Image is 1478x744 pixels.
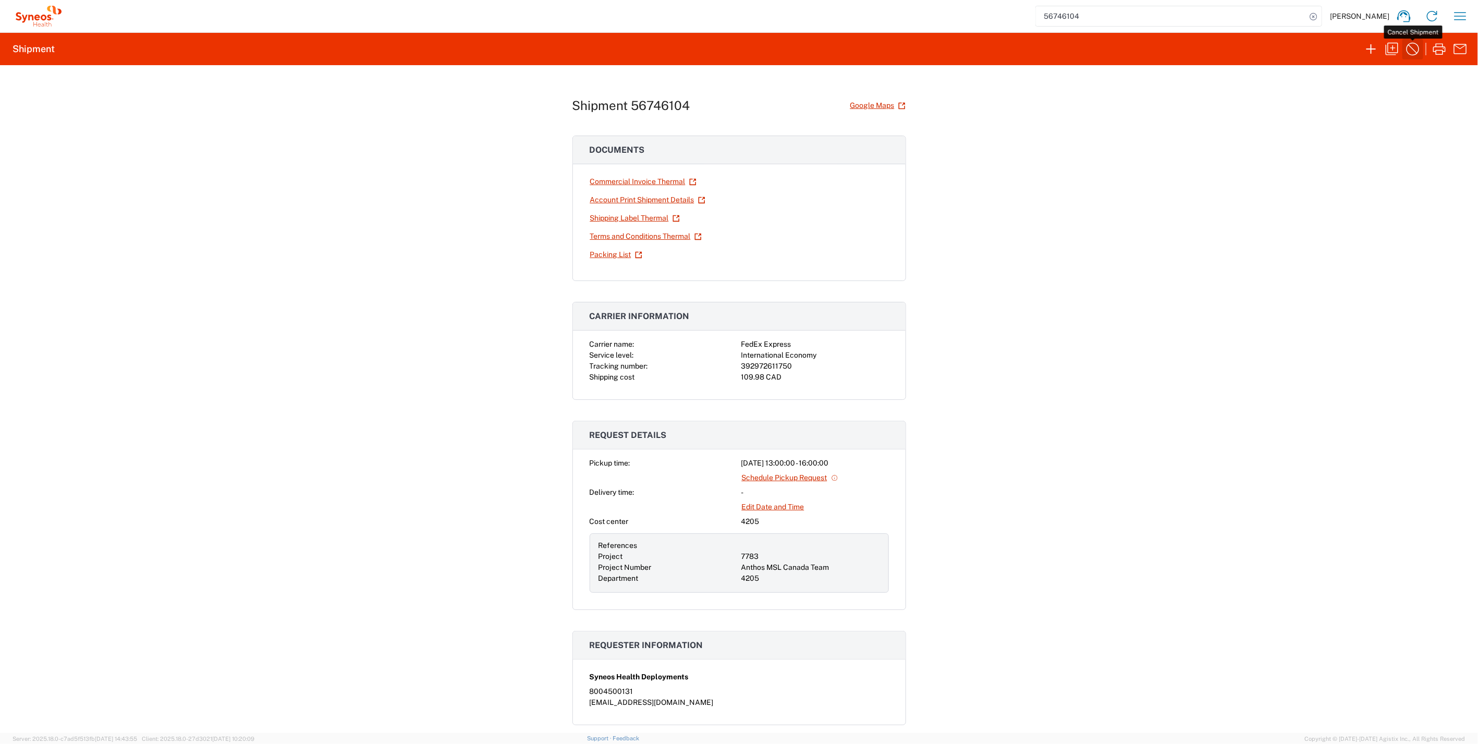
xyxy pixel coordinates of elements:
span: Server: 2025.18.0-c7ad5f513fb [13,736,137,742]
span: References [598,541,638,550]
span: Cost center [590,517,629,526]
a: Commercial Invoice Thermal [590,173,697,191]
div: 392972611750 [741,361,889,372]
a: Account Print Shipment Details [590,191,706,209]
div: [DATE] 13:00:00 - 16:00:00 [741,458,889,469]
span: Delivery time: [590,488,634,496]
div: 109.98 CAD [741,372,889,383]
div: International Economy [741,350,889,361]
span: Service level: [590,351,634,359]
div: Anthos MSL Canada Team [741,562,880,573]
span: Client: 2025.18.0-27d3021 [142,736,254,742]
span: [DATE] 10:20:09 [212,736,254,742]
span: [PERSON_NAME] [1330,11,1390,21]
a: Google Maps [850,96,906,115]
div: 8004500131 [590,686,889,697]
span: Documents [590,145,645,155]
a: Edit Date and Time [741,498,805,516]
div: Department [598,573,737,584]
div: Project [598,551,737,562]
a: Schedule Pickup Request [741,469,839,487]
a: Support [587,735,613,741]
div: 7783 [741,551,880,562]
div: Project Number [598,562,737,573]
div: [EMAIL_ADDRESS][DOMAIN_NAME] [590,697,889,708]
span: Pickup time: [590,459,630,467]
div: 4205 [741,573,880,584]
div: 4205 [741,516,889,527]
a: Feedback [613,735,640,741]
a: Packing List [590,246,643,264]
span: Requester information [590,640,703,650]
a: Shipping Label Thermal [590,209,680,227]
span: Syneos Health Deployments [590,672,689,682]
span: Shipping cost [590,373,635,381]
a: Terms and Conditions Thermal [590,227,702,246]
div: FedEx Express [741,339,889,350]
h1: Shipment 56746104 [572,98,690,113]
span: Carrier name: [590,340,634,348]
span: Tracking number: [590,362,648,370]
span: Copyright © [DATE]-[DATE] Agistix Inc., All Rights Reserved [1305,734,1465,743]
h2: Shipment [13,43,55,55]
span: [DATE] 14:43:55 [95,736,137,742]
span: Request details [590,430,667,440]
div: - [741,487,889,498]
span: Carrier information [590,311,690,321]
input: Shipment, tracking or reference number [1036,6,1306,26]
